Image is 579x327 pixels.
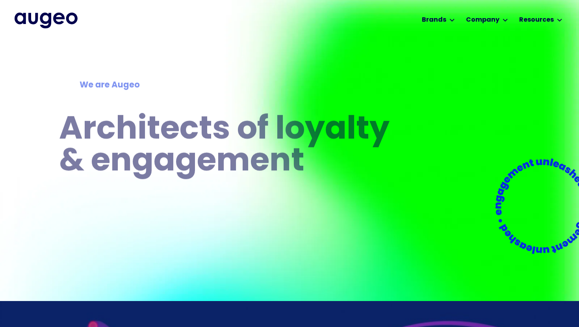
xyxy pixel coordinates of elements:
[519,15,554,25] div: Resources
[422,15,446,25] div: Brands
[466,15,499,25] div: Company
[80,79,379,92] div: We are Augeo
[15,13,78,28] a: home
[59,115,399,179] h1: Architects of loyalty & engagement
[15,13,78,28] img: Augeo's full logo in midnight blue.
